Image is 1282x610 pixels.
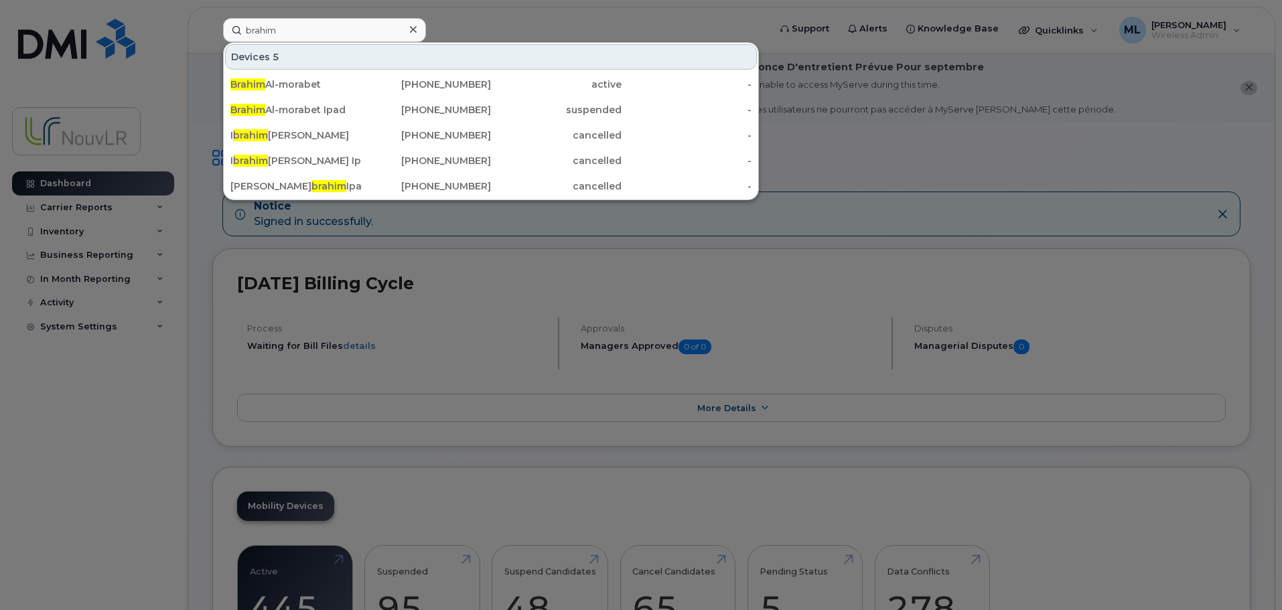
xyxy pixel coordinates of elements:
[230,103,361,117] div: Al-morabet Ipad
[361,154,492,167] div: [PHONE_NUMBER]
[622,78,752,91] div: -
[233,155,268,167] span: brahim
[225,174,757,198] a: [PERSON_NAME]brahimIpad[PHONE_NUMBER]cancelled-
[491,154,622,167] div: cancelled
[230,179,361,193] div: [PERSON_NAME] Ipad
[491,179,622,193] div: cancelled
[622,103,752,117] div: -
[491,129,622,142] div: cancelled
[622,179,752,193] div: -
[491,103,622,117] div: suspended
[361,179,492,193] div: [PHONE_NUMBER]
[230,154,361,167] div: I [PERSON_NAME] Ipad
[230,78,361,91] div: Al-morabet
[622,154,752,167] div: -
[225,123,757,147] a: Ibrahim[PERSON_NAME][PHONE_NUMBER]cancelled-
[230,104,265,116] span: Brahim
[225,149,757,173] a: Ibrahim[PERSON_NAME] Ipad[PHONE_NUMBER]cancelled-
[622,129,752,142] div: -
[230,129,361,142] div: I [PERSON_NAME]
[230,78,265,90] span: Brahim
[273,50,279,64] span: 5
[361,103,492,117] div: [PHONE_NUMBER]
[491,78,622,91] div: active
[361,78,492,91] div: [PHONE_NUMBER]
[233,129,268,141] span: brahim
[311,180,346,192] span: brahim
[225,98,757,122] a: BrahimAl-morabet Ipad[PHONE_NUMBER]suspended-
[225,44,757,70] div: Devices
[225,72,757,96] a: BrahimAl-morabet[PHONE_NUMBER]active-
[361,129,492,142] div: [PHONE_NUMBER]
